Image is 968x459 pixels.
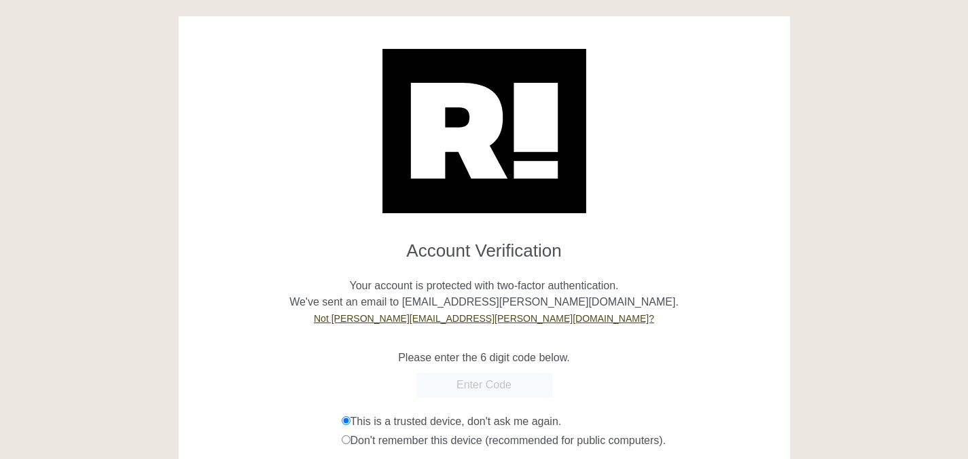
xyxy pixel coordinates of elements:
a: Not [PERSON_NAME][EMAIL_ADDRESS][PERSON_NAME][DOMAIN_NAME]? [314,313,654,324]
p: Please enter the 6 digit code below. [189,350,780,366]
div: Don't remember this device (recommended for public computers). [342,433,780,449]
h1: Account Verification [189,229,780,261]
p: Your account is protected with two-factor authentication. We've sent an email to [EMAIL_ADDRESS][... [189,261,780,327]
img: Retention.com [382,49,586,213]
div: This is a trusted device, don't ask me again. [342,414,780,430]
input: Enter Code [416,373,552,397]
